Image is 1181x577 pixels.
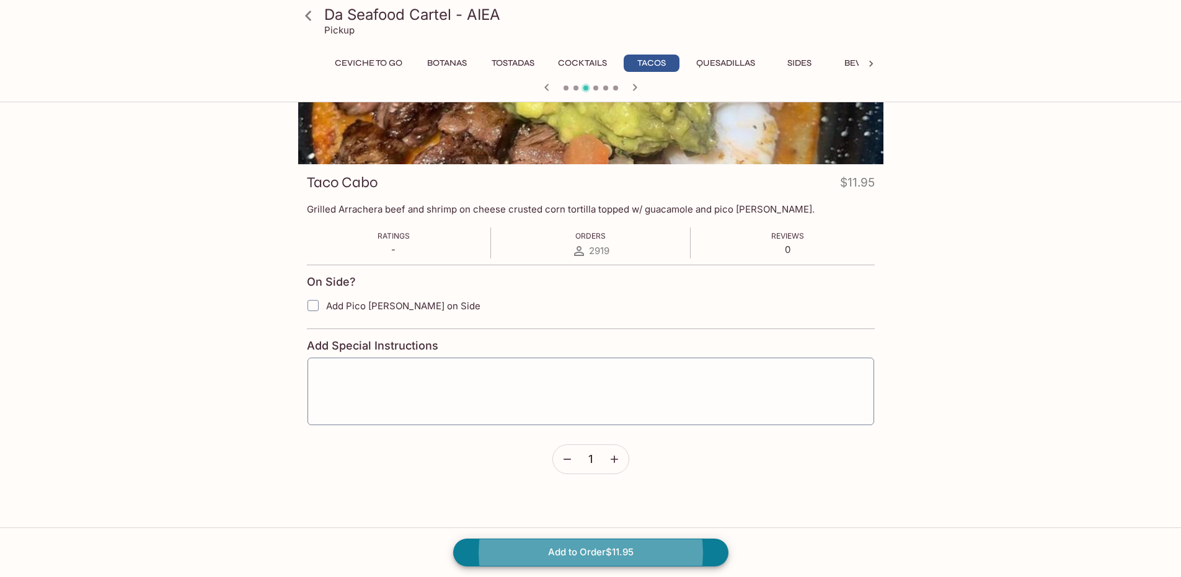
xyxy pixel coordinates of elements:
[307,173,378,192] h3: Taco Cabo
[589,245,609,257] span: 2919
[689,55,762,72] button: Quesadillas
[485,55,541,72] button: Tostadas
[551,55,614,72] button: Cocktails
[453,539,728,566] button: Add to Order$11.95
[378,231,410,240] span: Ratings
[838,55,903,72] button: Beverages
[575,231,606,240] span: Orders
[771,231,804,240] span: Reviews
[772,55,828,72] button: Sides
[307,203,875,215] p: Grilled Arrachera beef and shrimp on cheese crusted corn tortilla topped w/ guacamole and pico [P...
[328,55,409,72] button: Ceviche To Go
[307,275,356,289] h4: On Side?
[378,244,410,255] p: -
[324,5,878,24] h3: Da Seafood Cartel - AIEA
[326,300,480,312] span: Add Pico [PERSON_NAME] on Side
[324,24,355,36] p: Pickup
[307,339,875,353] h4: Add Special Instructions
[588,452,593,466] span: 1
[771,244,804,255] p: 0
[840,173,875,197] h4: $11.95
[419,55,475,72] button: Botanas
[624,55,679,72] button: Tacos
